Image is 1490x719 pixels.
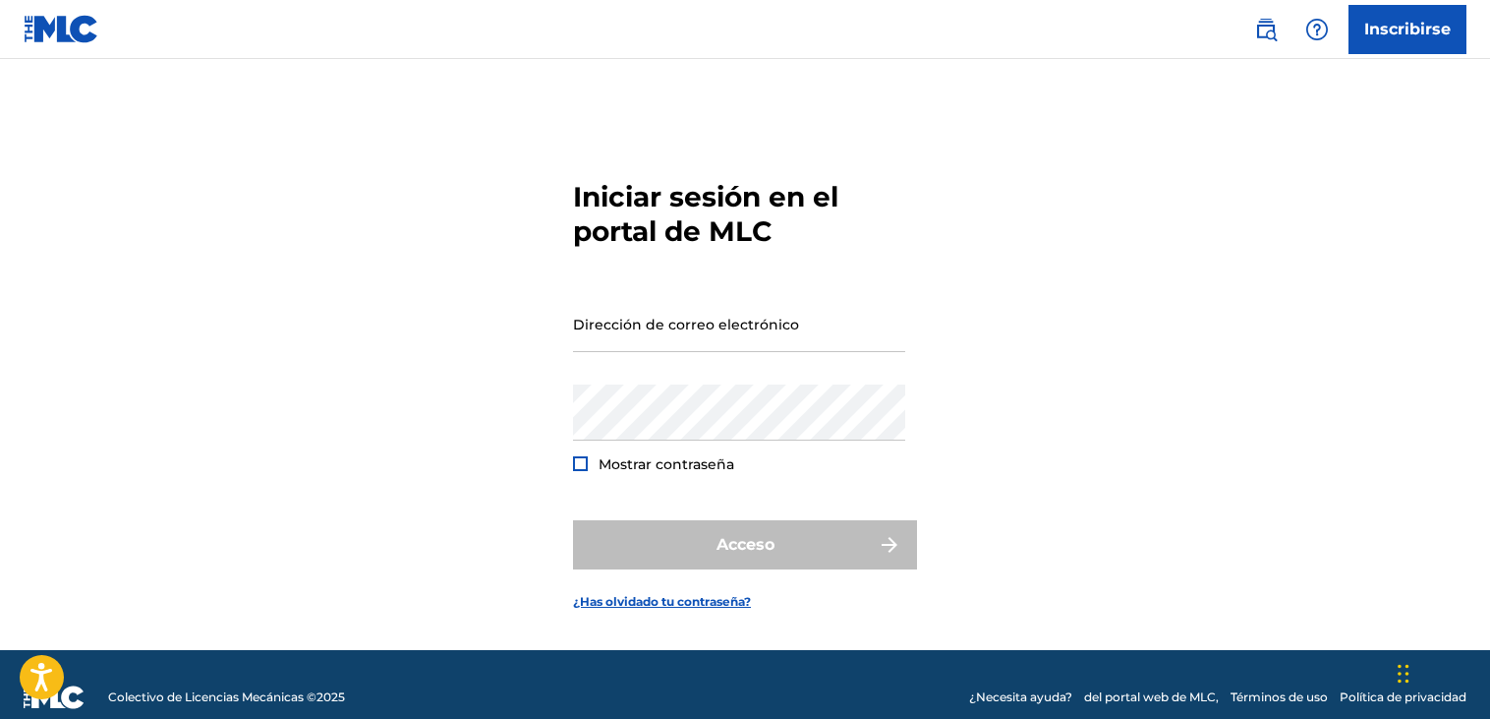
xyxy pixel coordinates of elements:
[573,180,917,249] h3: Iniciar sesión en el portal de MLC
[1246,10,1286,49] a: Public Search
[1398,644,1409,703] div: Arrastrar
[573,593,751,611] a: ¿Has olvidado tu contraseña?
[599,455,734,473] span: Mostrar contraseña
[969,689,1072,706] a: ¿Necesita ayuda?
[1305,18,1329,41] img: help
[1392,625,1490,719] iframe: Chat Widget
[1392,625,1490,719] div: Widget de chat
[1340,689,1466,706] a: Política de privacidad
[1084,689,1219,706] a: del portal web de MLC,
[1297,10,1337,49] div: Help
[1231,689,1328,706] a: Términos de uso
[1254,18,1278,41] img: search
[24,686,85,709] img: logo
[1348,5,1466,54] a: Inscribirse
[108,689,345,706] span: Colectivo de Licencias Mecánicas © 2025
[24,15,99,43] img: MLC Logo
